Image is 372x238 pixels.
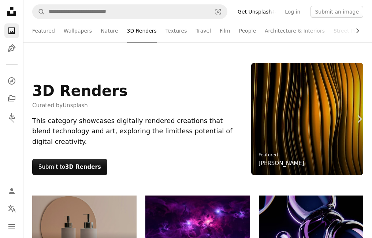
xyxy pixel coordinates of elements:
button: Visual search [209,5,227,19]
div: This category showcases digitally rendered creations that blend technology and art, exploring the... [32,116,242,147]
a: Nature [101,19,118,42]
button: Language [4,201,19,216]
a: Architecture & Interiors [265,19,325,42]
a: Unsplash [63,102,88,109]
a: Next [346,84,372,154]
a: Photos [4,23,19,38]
a: Explore [4,74,19,88]
button: Menu [4,219,19,234]
a: [PERSON_NAME] [258,159,304,168]
a: Vibrant purple nebula with bright stars and cosmic clouds [145,218,250,225]
a: Travel [196,19,211,42]
a: Wallpapers [64,19,92,42]
a: Illustrations [4,41,19,56]
a: Featured [258,152,278,157]
strong: 3D Renders [65,164,101,170]
a: Featured [32,19,55,42]
a: Log in / Sign up [4,184,19,198]
h1: 3D Renders [32,82,128,100]
button: Submit an image [310,6,363,18]
a: Abstract spheres float with a dark, purple hue. [259,222,363,228]
a: Get Unsplash+ [233,6,280,18]
button: Submit to3D Renders [32,159,107,175]
form: Find visuals sitewide [32,4,227,19]
a: People [239,19,256,42]
span: Curated by [32,101,128,110]
a: Textures [165,19,187,42]
button: scroll list to the right [351,23,363,38]
a: Film [220,19,230,42]
button: Search Unsplash [33,5,45,19]
a: Log in [280,6,305,18]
